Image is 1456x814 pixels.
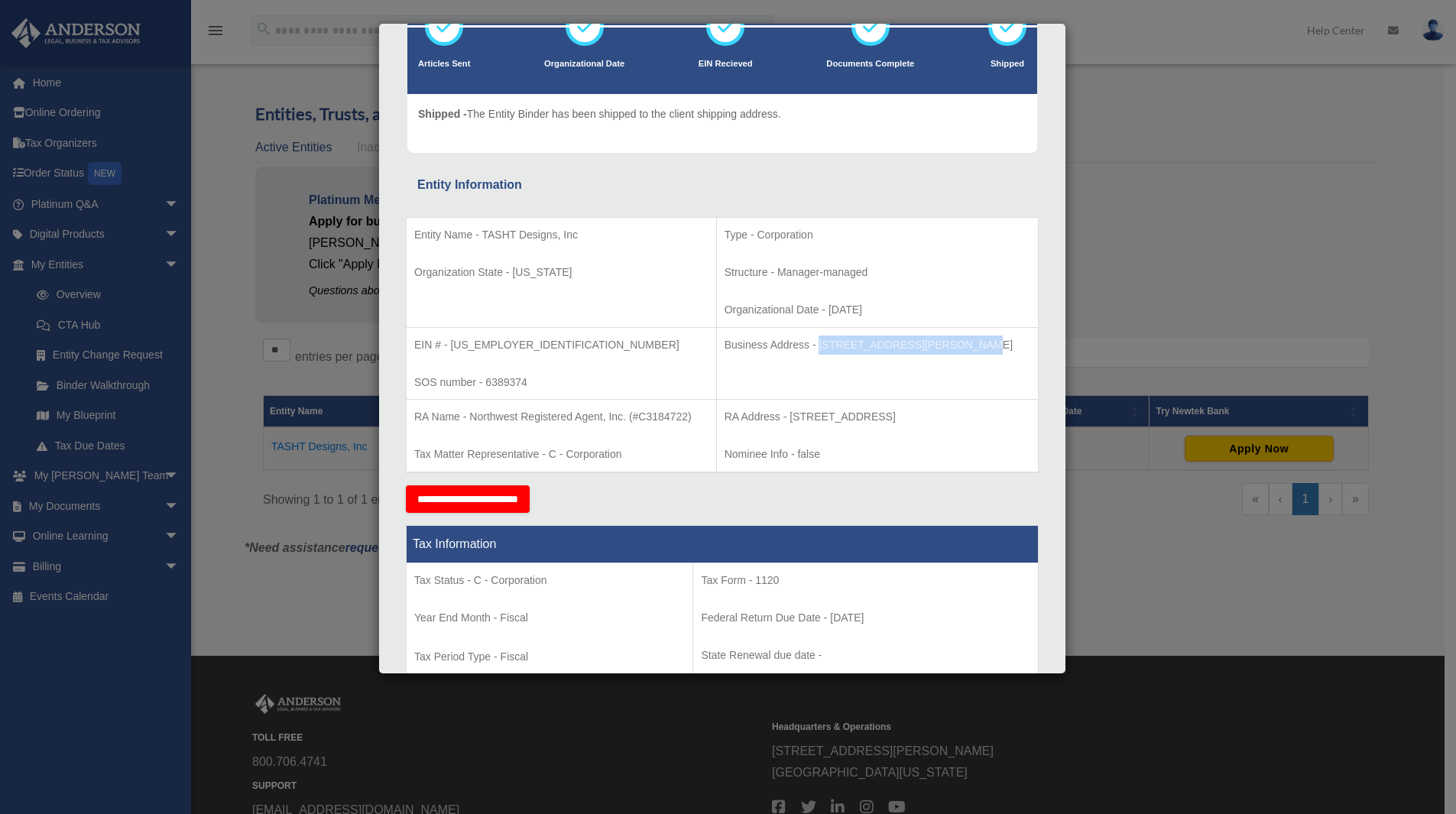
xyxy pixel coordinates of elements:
div: Entity Information [417,174,1027,196]
p: Tax Status - C - Corporation [414,571,685,590]
td: Tax Period Type - Fiscal [407,563,693,676]
span: Shipped - [418,108,467,120]
p: Documents Complete [826,57,914,72]
p: Shipped [988,57,1026,72]
p: Organizational Date - [DATE] [725,300,1030,319]
p: Articles Sent [418,57,470,72]
p: EIN # - [US_EMPLOYER_IDENTIFICATION_NUMBER] [414,336,709,355]
p: RA Address - [STREET_ADDRESS] [725,407,1030,426]
th: Tax Information [407,525,1039,563]
p: EIN Recieved [699,57,753,72]
p: RA Name - Northwest Registered Agent, Inc. (#C3184722) [414,407,709,426]
p: The Entity Binder has been shipped to the client shipping address. [418,105,781,124]
p: Structure - Manager-managed [725,263,1030,282]
p: Organization State - [US_STATE] [414,263,709,282]
p: Tax Matter Representative - C - Corporation [414,445,709,464]
p: Tax Form - 1120 [701,571,1030,590]
p: Type - Corporation [725,225,1030,245]
p: Business Address - [STREET_ADDRESS][PERSON_NAME] [725,336,1030,355]
p: Organizational Date [544,57,624,72]
p: SOS number - 6389374 [414,373,709,392]
p: Federal Return Due Date - [DATE] [701,608,1030,628]
p: Nominee Info - false [725,445,1030,464]
p: Entity Name - TASHT Designs, Inc [414,225,709,245]
p: Year End Month - Fiscal [414,608,685,628]
p: State Renewal due date - [701,646,1030,665]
